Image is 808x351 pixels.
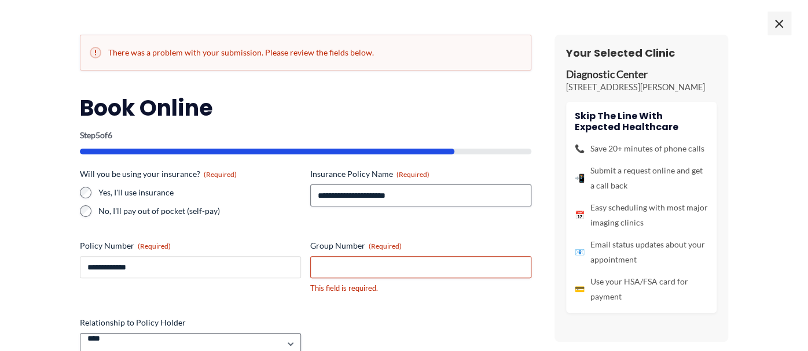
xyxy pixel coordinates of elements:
[80,240,301,252] label: Policy Number
[310,240,531,252] label: Group Number
[108,130,112,140] span: 6
[566,68,717,82] p: Diagnostic Center
[767,12,791,35] span: ×
[575,141,585,156] span: 📞
[575,171,585,186] span: 📲
[204,170,237,179] span: (Required)
[575,141,708,156] li: Save 20+ minutes of phone calls
[138,242,171,250] span: (Required)
[575,163,708,193] li: Submit a request online and get a call back
[96,130,100,140] span: 5
[80,168,237,180] legend: Will you be using your insurance?
[80,317,301,328] label: Relationship to Policy Holder
[575,274,708,304] li: Use your HSA/FSA card for payment
[80,94,531,122] h2: Book Online
[575,200,708,230] li: Easy scheduling with most major imaging clinics
[575,282,585,297] span: 💳
[575,208,585,223] span: 📅
[369,242,402,250] span: (Required)
[310,283,531,294] div: This field is required.
[575,245,585,260] span: 📧
[80,131,531,139] p: Step of
[566,82,717,93] p: [STREET_ADDRESS][PERSON_NAME]
[575,237,708,267] li: Email status updates about your appointment
[98,187,301,198] label: Yes, I'll use insurance
[566,46,717,60] h3: Your Selected Clinic
[575,110,708,132] h4: Skip the line with Expected Healthcare
[396,170,429,179] span: (Required)
[90,47,521,58] h2: There was a problem with your submission. Please review the fields below.
[98,205,301,217] label: No, I'll pay out of pocket (self-pay)
[310,168,531,180] label: Insurance Policy Name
